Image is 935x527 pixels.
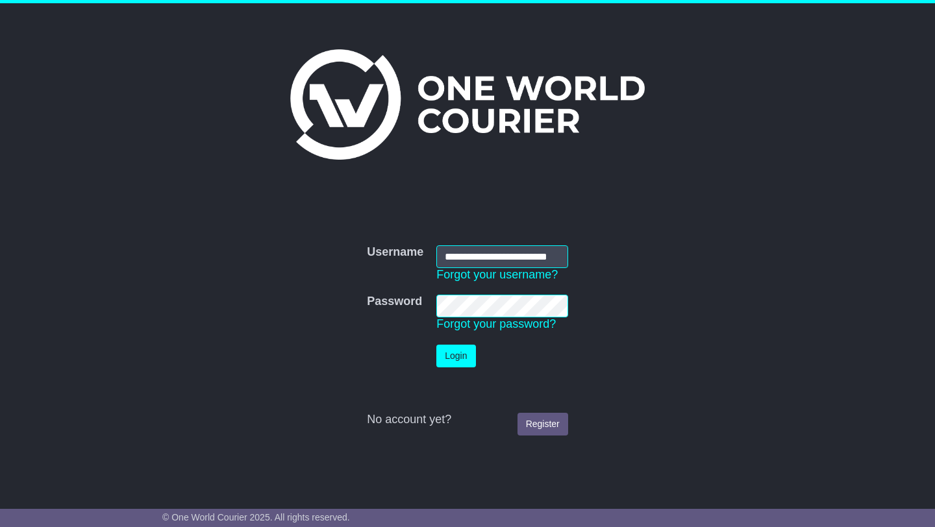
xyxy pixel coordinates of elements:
[367,413,568,427] div: No account yet?
[517,413,568,435] a: Register
[367,295,422,309] label: Password
[436,268,558,281] a: Forgot your username?
[290,49,645,160] img: One World
[162,512,350,522] span: © One World Courier 2025. All rights reserved.
[367,245,423,260] label: Username
[436,317,556,330] a: Forgot your password?
[436,345,475,367] button: Login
